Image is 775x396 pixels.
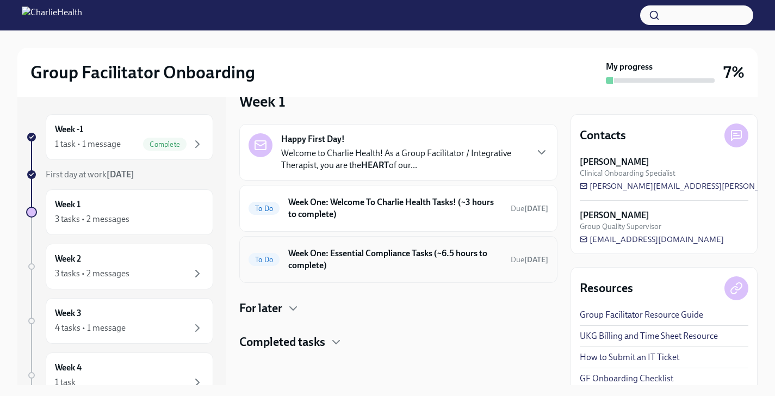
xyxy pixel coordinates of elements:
h3: Week 1 [239,91,286,111]
a: UKG Billing and Time Sheet Resource [580,330,718,342]
span: To Do [249,256,280,264]
strong: [PERSON_NAME] [580,209,649,221]
a: Week 34 tasks • 1 message [26,298,213,344]
strong: [DATE] [524,255,548,264]
strong: HEART [361,160,389,170]
h4: Contacts [580,127,626,144]
h3: 7% [723,63,745,82]
span: Complete [143,140,187,148]
div: 3 tasks • 2 messages [55,213,129,225]
strong: Happy First Day! [281,133,345,145]
h6: Week 1 [55,199,80,211]
strong: [PERSON_NAME] [580,156,649,168]
span: Due [511,204,548,213]
p: Welcome to Charlie Health! As a Group Facilitator / Integrative Therapist, you are the of our... [281,147,526,171]
div: Completed tasks [239,334,557,350]
h6: Week -1 [55,123,83,135]
h4: For later [239,300,282,317]
div: For later [239,300,557,317]
a: [EMAIL_ADDRESS][DOMAIN_NAME] [580,234,724,245]
img: CharlieHealth [22,7,82,24]
span: Group Quality Supervisor [580,221,661,232]
span: Clinical Onboarding Specialist [580,168,675,178]
a: To DoWeek One: Welcome To Charlie Health Tasks! (~3 hours to complete)Due[DATE] [249,194,548,222]
strong: My progress [606,61,653,73]
h4: Resources [580,280,633,296]
h2: Group Facilitator Onboarding [30,61,255,83]
a: Week 13 tasks • 2 messages [26,189,213,235]
span: August 25th, 2025 10:00 [511,203,548,214]
span: First day at work [46,169,134,180]
span: To Do [249,205,280,213]
h6: Week 3 [55,307,82,319]
h6: Week One: Essential Compliance Tasks (~6.5 hours to complete) [288,247,502,271]
div: 3 tasks • 2 messages [55,268,129,280]
h4: Completed tasks [239,334,325,350]
span: Due [511,255,548,264]
strong: [DATE] [107,169,134,180]
strong: [DATE] [524,204,548,213]
a: GF Onboarding Checklist [580,373,673,385]
a: Group Facilitator Resource Guide [580,309,703,321]
a: To DoWeek One: Essential Compliance Tasks (~6.5 hours to complete)Due[DATE] [249,245,548,274]
a: How to Submit an IT Ticket [580,351,679,363]
a: Week -11 task • 1 messageComplete [26,114,213,160]
a: First day at work[DATE] [26,169,213,181]
span: August 25th, 2025 10:00 [511,255,548,265]
a: Week 23 tasks • 2 messages [26,244,213,289]
h6: Week 4 [55,362,82,374]
div: 1 task [55,376,76,388]
div: 4 tasks • 1 message [55,322,126,334]
h6: Week 2 [55,253,81,265]
h6: Week One: Welcome To Charlie Health Tasks! (~3 hours to complete) [288,196,502,220]
div: 1 task • 1 message [55,138,121,150]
